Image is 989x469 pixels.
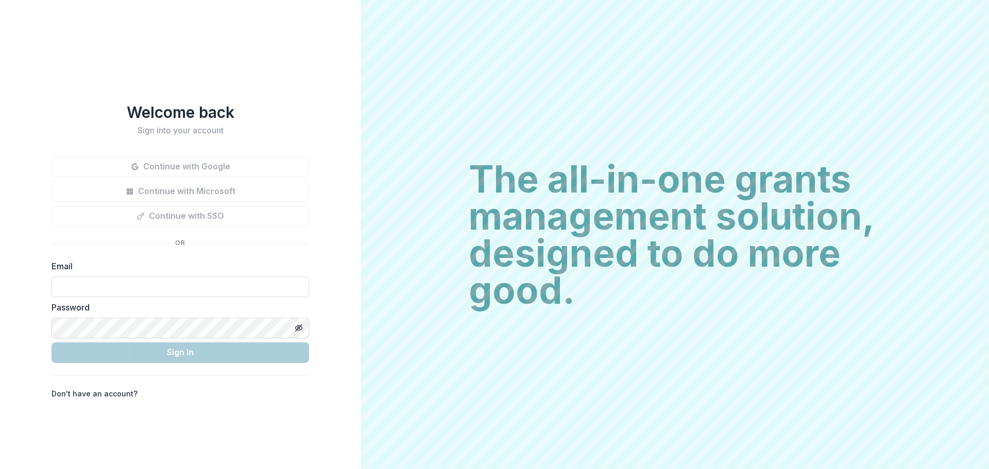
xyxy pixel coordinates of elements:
[52,206,309,227] button: Continue with SSO
[52,301,303,314] label: Password
[291,320,307,336] button: Toggle password visibility
[52,342,309,363] button: Sign In
[52,103,309,121] h1: Welcome back
[52,388,138,399] p: Don't have an account?
[52,260,303,272] label: Email
[52,126,309,135] h2: Sign into your account
[52,181,309,202] button: Continue with Microsoft
[52,157,309,177] button: Continue with Google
